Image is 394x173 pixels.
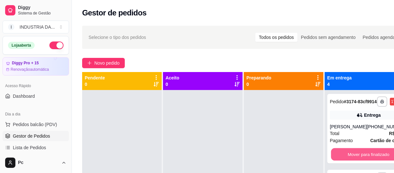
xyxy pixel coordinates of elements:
span: I [8,24,14,30]
article: Diggy Pro + 15 [12,61,39,66]
strong: # 3174-83cf9914 [344,99,377,104]
span: Selecione o tipo dos pedidos [89,34,146,41]
p: 0 [246,81,271,87]
span: Pedidos balcão (PDV) [13,121,57,128]
span: Pedido [330,99,344,104]
a: Gestor de Pedidos [3,131,69,141]
h2: Gestor de pedidos [82,8,147,18]
button: Alterar Status [49,41,64,49]
div: Pedidos sem agendamento [297,33,359,42]
span: Pc [18,160,59,166]
span: Total [330,130,339,137]
span: Lista de Pedidos [13,144,46,151]
span: Dashboard [13,93,35,99]
div: Acesso Rápido [3,81,69,91]
span: Sistema de Gestão [18,11,66,16]
p: 0 [85,81,105,87]
p: 4 [327,81,352,87]
div: Todos os pedidos [255,33,297,42]
a: Lista de Pedidos [3,142,69,153]
p: Pendente [85,75,105,81]
p: Em entrega [327,75,352,81]
a: Dashboard [3,91,69,101]
div: Dia a dia [3,109,69,119]
button: Pedidos balcão (PDV) [3,119,69,130]
span: Novo pedido [94,59,120,67]
div: Loja aberta [8,42,35,49]
a: Diggy Pro + 15Renovaçãoautomática [3,57,69,76]
article: Renovação automática [11,67,49,72]
button: Novo pedido [82,58,125,68]
p: 0 [166,81,179,87]
div: INDUSTRIA DA ... [20,24,55,30]
p: Preparando [246,75,271,81]
p: Aceito [166,75,179,81]
button: Select a team [3,21,69,33]
span: Pagamento [330,137,353,144]
span: Diggy [18,5,66,11]
button: Pc [3,155,69,170]
span: Gestor de Pedidos [13,133,50,139]
a: DiggySistema de Gestão [3,3,69,18]
div: [PERSON_NAME] [330,123,367,130]
span: plus [87,61,92,65]
div: Entrega [364,112,381,118]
